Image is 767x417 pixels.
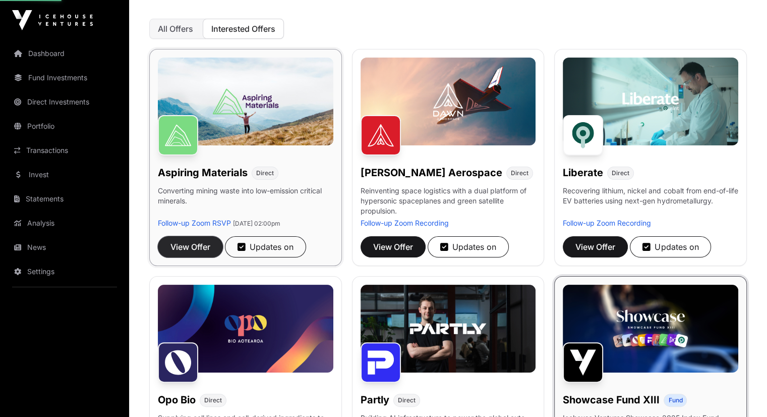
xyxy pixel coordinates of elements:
span: Direct [511,169,528,177]
a: Transactions [8,139,121,162]
img: Dawn Aerospace [361,115,401,155]
a: Direct Investments [8,91,121,113]
a: Portfolio [8,115,121,137]
a: Follow-up Zoom RSVP [158,219,231,227]
button: View Offer [361,236,426,257]
button: Updates on [225,236,306,257]
iframe: Chat Widget [717,369,767,417]
img: Showcase-Fund-Banner-1.jpg [563,285,738,373]
img: Liberate [563,115,603,155]
a: Dashboard [8,42,121,65]
img: Aspiring-Banner.jpg [158,58,333,145]
button: All Offers [149,19,202,39]
img: Dawn-Banner.jpg [361,58,536,145]
img: Icehouse Ventures Logo [12,10,93,30]
img: Aspiring Materials [158,115,198,155]
p: Converting mining waste into low-emission critical minerals. [158,186,333,218]
span: [DATE] 02:00pm [233,220,280,227]
h1: Opo Bio [158,393,196,407]
img: Opo-Bio-Banner.jpg [158,285,333,373]
img: Liberate-Banner.jpg [563,58,738,145]
button: Updates on [630,236,711,257]
span: View Offer [575,241,615,253]
span: Direct [204,396,222,404]
div: Updates on [642,241,698,253]
span: View Offer [170,241,210,253]
p: Recovering lithium, nickel and cobalt from end-of-life EV batteries using next-gen hydrometallurgy. [563,186,738,218]
p: Reinventing space logistics with a dual platform of hypersonic spaceplanes and green satellite pr... [361,186,536,218]
span: Interested Offers [211,24,275,34]
span: Direct [256,169,274,177]
a: Follow-up Zoom Recording [563,219,651,227]
a: Fund Investments [8,67,121,89]
span: Direct [612,169,629,177]
a: News [8,236,121,258]
a: Follow-up Zoom Recording [361,219,449,227]
button: View Offer [158,236,223,257]
span: View Offer [373,241,413,253]
img: Showcase Fund XIII [563,342,603,383]
img: Partly-Banner.jpg [361,285,536,373]
h1: Aspiring Materials [158,166,248,180]
h1: Showcase Fund XIII [563,393,660,407]
a: Analysis [8,212,121,234]
button: Updates on [428,236,509,257]
a: Invest [8,164,121,186]
div: Updates on [440,241,496,253]
h1: Liberate [563,166,603,180]
span: Direct [398,396,416,404]
h1: [PERSON_NAME] Aerospace [361,166,502,180]
button: Interested Offers [203,19,284,39]
a: Settings [8,260,121,283]
button: View Offer [563,236,628,257]
span: Fund [668,396,682,404]
img: Opo Bio [158,342,198,383]
img: Partly [361,342,401,383]
h1: Partly [361,393,389,407]
a: Statements [8,188,121,210]
div: Updates on [238,241,293,253]
span: All Offers [158,24,193,34]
